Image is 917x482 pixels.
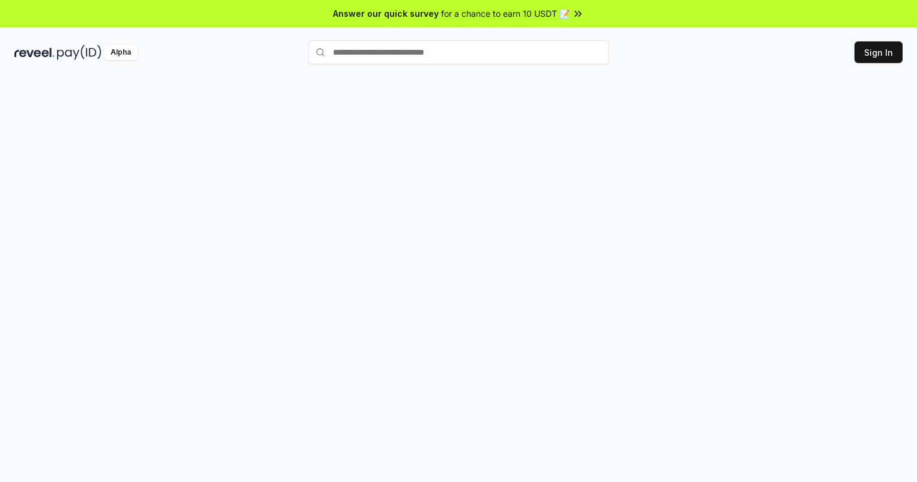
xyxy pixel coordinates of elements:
span: for a chance to earn 10 USDT 📝 [441,7,570,20]
img: pay_id [57,45,102,60]
button: Sign In [855,41,903,63]
span: Answer our quick survey [333,7,439,20]
div: Alpha [104,45,138,60]
img: reveel_dark [14,45,55,60]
